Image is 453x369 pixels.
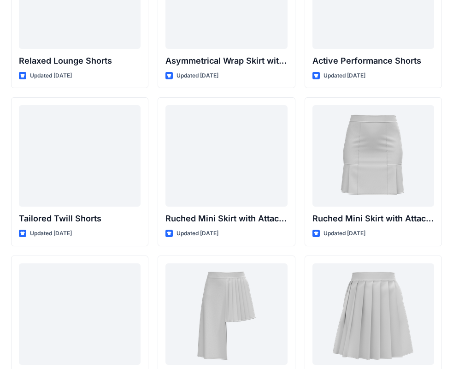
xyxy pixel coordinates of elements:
[165,263,287,365] a: Asymmetrical Pleated Mini Skirt with Drape
[19,263,141,365] a: Ruched Mini Skirt with Attached Draped Panel
[324,229,365,238] p: Updated [DATE]
[30,229,72,238] p: Updated [DATE]
[176,229,218,238] p: Updated [DATE]
[165,212,287,225] p: Ruched Mini Skirt with Attached Draped Panel
[19,212,141,225] p: Tailored Twill Shorts
[312,54,434,67] p: Active Performance Shorts
[19,105,141,207] a: Tailored Twill Shorts
[30,71,72,81] p: Updated [DATE]
[312,212,434,225] p: Ruched Mini Skirt with Attached Draped Panel
[312,263,434,365] a: Pleated Mini Skirt
[324,71,365,81] p: Updated [DATE]
[165,54,287,67] p: Asymmetrical Wrap Skirt with Ruffle Waist
[312,105,434,207] a: Ruched Mini Skirt with Attached Draped Panel
[176,71,218,81] p: Updated [DATE]
[165,105,287,207] a: Ruched Mini Skirt with Attached Draped Panel
[19,54,141,67] p: Relaxed Lounge Shorts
